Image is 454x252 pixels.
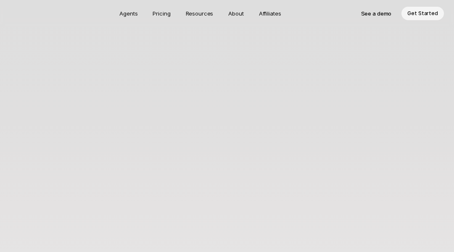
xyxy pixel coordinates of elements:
p: Our mission at Logistify AI is to make global trade easy. We envision doing this by bringing Arti... [67,90,387,112]
p: Contact the Founders [74,127,132,136]
a: Get Started [401,7,444,20]
a: Pricing [148,7,175,20]
a: Contact the Founders [67,124,139,139]
a: Agents [114,7,143,20]
p: About Us [76,27,99,34]
a: Resources [181,7,219,20]
h1: Logistify AI: AI Assistant for Global Supply Chain [67,40,387,80]
p: Pricing [153,9,170,18]
p: Resources [186,9,214,18]
p: Affiliates [259,9,281,18]
a: Affiliates [254,7,286,20]
a: About [223,7,248,20]
p: Agents [119,9,137,18]
p: See a demo [361,9,392,18]
a: See a demo [355,7,398,20]
p: Get Started [407,9,438,18]
p: About [228,9,243,18]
